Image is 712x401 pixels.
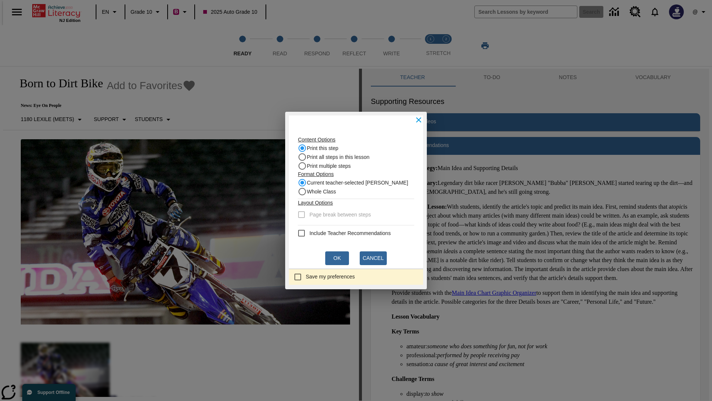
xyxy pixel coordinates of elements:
span: Print multiple steps [307,162,350,170]
span: Print all steps in this lesson [307,153,369,161]
span: Save my preferences [306,273,355,281]
span: Current teacher-selected [PERSON_NAME] [307,179,408,187]
p: Content Options [298,136,414,144]
span: Page break between steps [309,211,371,219]
span: Include Teacher Recommendations [309,229,390,237]
button: Close [411,112,427,128]
button: Cancel [360,251,387,265]
button: Ok, Will open in new browser window or tab [325,251,349,265]
p: Format Options [298,170,414,178]
p: Layout Options [298,199,414,207]
span: Print this step [307,144,338,152]
span: Whole Class [307,188,336,196]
